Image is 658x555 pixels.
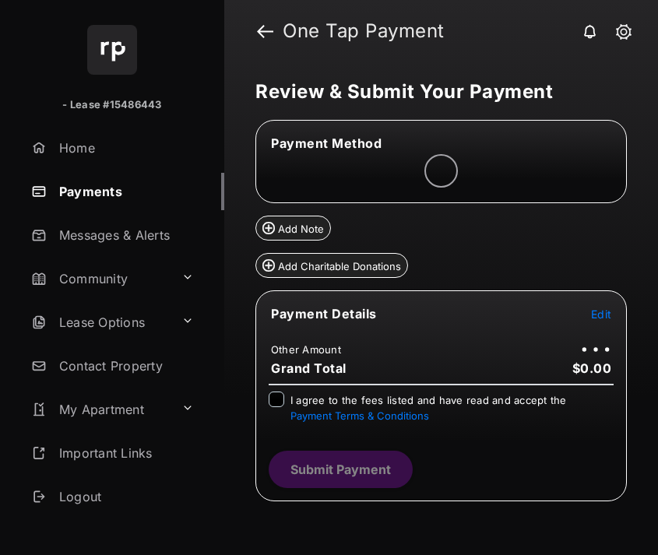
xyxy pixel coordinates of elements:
img: svg+xml;base64,PHN2ZyB4bWxucz0iaHR0cDovL3d3dy53My5vcmcvMjAwMC9zdmciIHdpZHRoPSI2NCIgaGVpZ2h0PSI2NC... [87,25,137,75]
button: Edit [591,306,611,321]
a: Important Links [25,434,200,472]
button: Add Note [255,216,331,241]
p: - Lease #15486443 [62,97,161,113]
span: Grand Total [271,360,347,376]
span: Payment Method [271,135,382,151]
button: I agree to the fees listed and have read and accept the [290,409,429,422]
a: Home [25,129,224,167]
a: Logout [25,478,224,515]
td: Other Amount [270,342,342,357]
a: Contact Property [25,347,224,385]
span: Payment Details [271,306,377,321]
strong: One Tap Payment [283,22,633,40]
span: $0.00 [572,360,612,376]
span: Edit [591,307,611,321]
a: Lease Options [25,304,175,341]
h5: Review & Submit Your Payment [255,83,614,101]
a: Messages & Alerts [25,216,224,254]
a: My Apartment [25,391,175,428]
a: Payments [25,173,224,210]
button: Submit Payment [269,451,413,488]
span: I agree to the fees listed and have read and accept the [290,394,567,422]
a: Community [25,260,175,297]
button: Add Charitable Donations [255,253,408,278]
